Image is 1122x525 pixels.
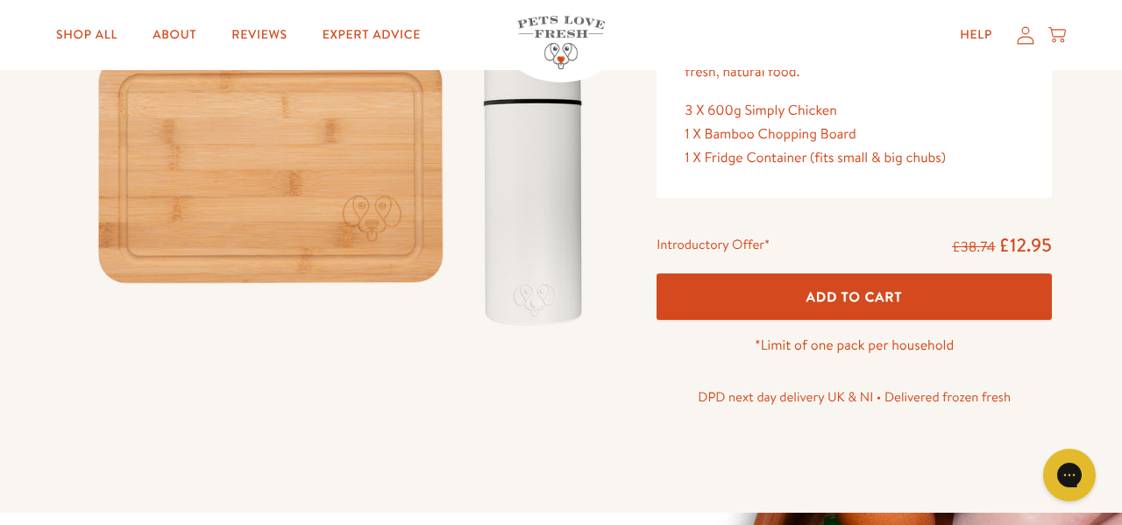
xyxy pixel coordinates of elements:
[685,146,1024,170] div: 1 X Fridge Container (fits small & big chubs)
[685,99,1024,123] div: 3 X 600g Simply Chicken
[217,18,301,53] a: Reviews
[952,238,995,257] s: £38.74
[806,287,903,306] span: Add To Cart
[309,18,435,53] a: Expert Advice
[657,233,770,259] div: Introductory Offer*
[517,16,605,69] img: Pets Love Fresh
[1034,443,1104,507] iframe: Gorgias live chat messenger
[657,386,1052,408] p: DPD next day delivery UK & NI • Delivered frozen fresh
[946,18,1006,53] a: Help
[138,18,210,53] a: About
[657,334,1052,358] p: *Limit of one pack per household
[998,232,1052,258] span: £12.95
[42,18,131,53] a: Shop All
[657,273,1052,320] button: Add To Cart
[685,124,856,144] span: 1 X Bamboo Chopping Board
